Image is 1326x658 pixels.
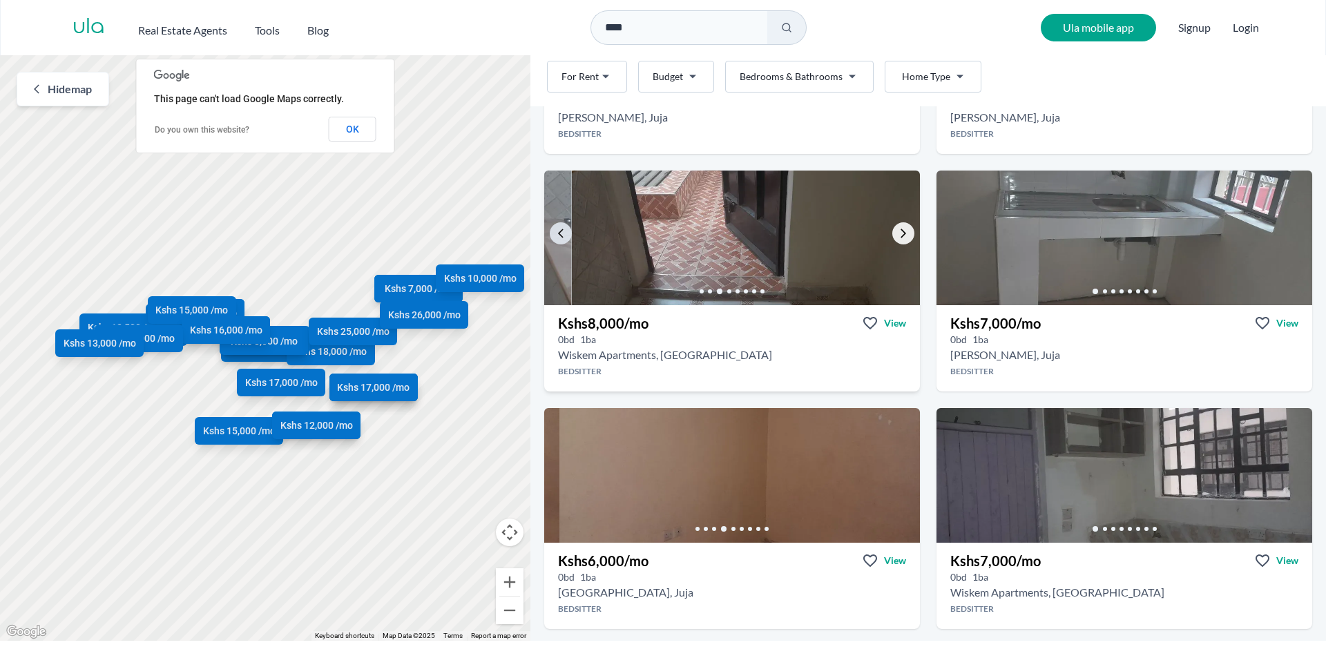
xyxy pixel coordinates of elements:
[148,296,236,324] a: Kshs 15,000 /mo
[653,70,683,84] span: Budget
[203,424,276,438] span: Kshs 15,000 /mo
[3,623,49,641] img: Google
[195,417,283,445] a: Kshs 15,000 /mo
[496,519,523,546] button: Map camera controls
[48,81,92,97] span: Hide map
[307,22,329,39] h2: Blog
[544,603,920,615] h4: Bedsitter
[558,313,648,333] h3: Kshs 8,000 /mo
[146,304,234,331] a: Kshs 12,000 /mo
[182,316,270,344] a: Kshs 16,000 /mo
[1041,14,1156,41] a: Ula mobile app
[892,222,914,244] a: Go to the next property image
[190,323,262,337] span: Kshs 16,000 /mo
[329,374,418,401] a: Kshs 17,000 /mo
[950,347,1060,363] h2: Bedsitter for rent in Juja - Kshs 7,000/mo -Juja Duka La vioo- Crystal GlassMart, Juja, Kenya, Ki...
[950,333,967,347] h5: 0 bedrooms
[155,303,228,317] span: Kshs 15,000 /mo
[95,325,183,352] button: Kshs 15,000 /mo
[740,70,843,84] span: Bedrooms & Bathrooms
[1276,554,1298,568] span: View
[936,408,1312,543] img: Bedsitter for rent - Kshs 7,000/mo - in Juja near Wiskem Apartments, Juja, Kenya, Kiambu County -...
[55,330,144,358] a: Kshs 13,000 /mo
[138,22,227,39] h2: Real Estate Agents
[64,337,136,351] span: Kshs 13,000 /mo
[936,305,1312,391] a: Kshs7,000/moViewView property in detail0bd 1ba [PERSON_NAME], JujaBedsitter
[561,70,599,84] span: For Rent
[307,17,329,39] a: Blog
[255,22,280,39] h2: Tools
[547,61,627,93] button: For Rent
[544,68,920,154] a: Kshs7,000/moViewView property in detail0bd 1ba [PERSON_NAME], JujaBedsitter
[154,93,344,104] span: This page can't load Google Maps correctly.
[725,61,874,93] button: Bedrooms & Bathrooms
[972,570,988,584] h5: 1 bathrooms
[255,17,280,39] button: Tools
[280,418,353,432] span: Kshs 12,000 /mo
[315,631,374,641] button: Keyboard shortcuts
[329,117,376,142] button: OK
[572,171,948,305] img: Bedsitter for rent - Kshs 8,000/mo - in Juja around Wiskem Apartments, Juja, Kenya, Kiambu County...
[884,554,906,568] span: View
[79,313,168,341] a: Kshs 12,500 /mo
[950,584,1164,601] h2: Bedsitter for rent in Juja - Kshs 7,000/mo -Wiskem Apartments, Juja, Kenya, Kiambu County county
[380,301,468,329] a: Kshs 26,000 /mo
[374,275,463,302] a: Kshs 7,000 /mo
[385,282,452,296] span: Kshs 7,000 /mo
[936,603,1312,615] h4: Bedsitter
[496,597,523,624] button: Zoom out
[317,325,390,338] span: Kshs 25,000 /mo
[544,305,920,391] a: Kshs8,000/moViewView property in detail0bd 1ba Wiskem Apartments, [GEOGRAPHIC_DATA]Bedsitter
[444,271,517,285] span: Kshs 10,000 /mo
[558,347,772,363] h2: Bedsitter for rent in Juja - Kshs 8,000/mo -Wiskem Apartments, Juja, Kenya, Kiambu County county
[443,632,463,639] a: Terms
[936,128,1312,139] h4: Bedsitter
[1276,316,1298,330] span: View
[245,376,318,389] span: Kshs 17,000 /mo
[950,551,1041,570] h3: Kshs 7,000 /mo
[558,109,668,126] h2: Bedsitter for rent in Juja - Kshs 7,000/mo -Ruth Collections, Juja, Kenya, Kiambu County county
[1178,14,1211,41] span: Signup
[950,313,1041,333] h3: Kshs 7,000 /mo
[580,570,596,584] h5: 1 bathrooms
[558,333,575,347] h5: 0 bedrooms
[936,366,1312,377] h4: Bedsitter
[496,568,523,596] button: Zoom in
[3,623,49,641] a: Open this area in Google Maps (opens a new window)
[558,551,648,570] h3: Kshs 6,000 /mo
[88,320,160,334] span: Kshs 12,500 /mo
[544,128,920,139] h4: Bedsitter
[309,318,397,345] button: Kshs 25,000 /mo
[544,366,920,377] h4: Bedsitter
[550,222,572,244] a: Go to the previous property image
[337,380,410,394] span: Kshs 17,000 /mo
[950,570,967,584] h5: 0 bedrooms
[884,316,906,330] span: View
[471,632,526,639] a: Report a map error
[287,338,375,365] a: Kshs 18,000 /mo
[950,109,1060,126] h2: Bedsitter for rent in Juja - Kshs 12,000/mo -Novia Fiber, Juja, Kenya, Kiambu County county
[388,308,461,322] span: Kshs 26,000 /mo
[155,125,249,135] a: Do you own this website?
[902,70,950,84] span: Home Type
[936,68,1312,154] a: Kshs12,000/moViewView property in detail0bd 1ba [PERSON_NAME], JujaBedsitter
[1233,19,1259,36] button: Login
[272,412,361,439] a: Kshs 12,000 /mo
[558,570,575,584] h5: 0 bedrooms
[383,632,435,639] span: Map Data ©2025
[436,264,524,292] a: Kshs 10,000 /mo
[972,333,988,347] h5: 1 bathrooms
